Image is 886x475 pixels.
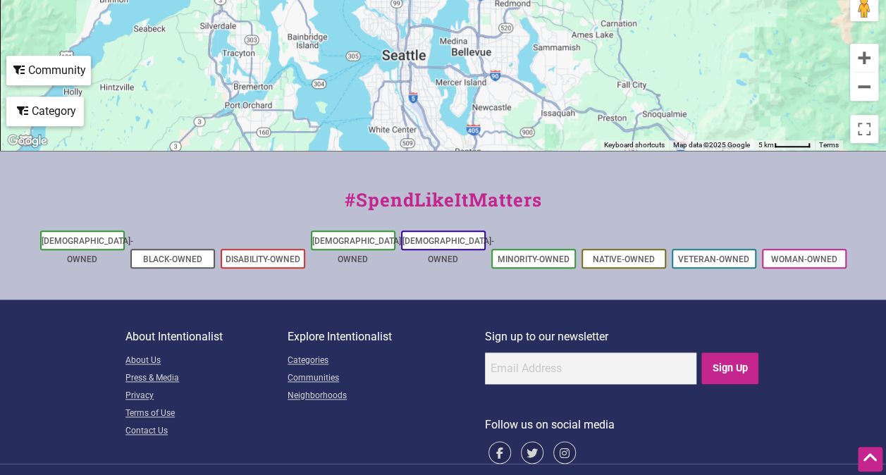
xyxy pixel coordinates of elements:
[6,97,84,126] div: Filter by category
[125,328,288,346] p: About Intentionalist
[678,254,749,264] a: Veteran-Owned
[485,352,696,384] input: Email Address
[288,388,485,405] a: Neighborhoods
[701,352,758,384] input: Sign Up
[288,328,485,346] p: Explore Intentionalist
[498,254,570,264] a: Minority-Owned
[125,370,288,388] a: Press & Media
[4,132,51,150] a: Open this area in Google Maps (opens a new window)
[125,388,288,405] a: Privacy
[673,141,750,149] span: Map data ©2025 Google
[4,132,51,150] img: Google
[125,405,288,423] a: Terms of Use
[485,416,761,434] p: Follow us on social media
[288,352,485,370] a: Categories
[858,447,882,471] div: Scroll Back to Top
[754,140,815,150] button: Map Scale: 5 km per 48 pixels
[288,370,485,388] a: Communities
[312,236,404,264] a: [DEMOGRAPHIC_DATA]-Owned
[849,114,879,144] button: Toggle fullscreen view
[125,423,288,440] a: Contact Us
[593,254,655,264] a: Native-Owned
[604,140,665,150] button: Keyboard shortcuts
[143,254,202,264] a: Black-Owned
[226,254,300,264] a: Disability-Owned
[8,98,82,125] div: Category
[402,236,494,264] a: [DEMOGRAPHIC_DATA]-Owned
[819,141,839,149] a: Terms
[125,352,288,370] a: About Us
[758,141,774,149] span: 5 km
[6,56,91,85] div: Filter by Community
[42,236,133,264] a: [DEMOGRAPHIC_DATA]-Owned
[485,328,761,346] p: Sign up to our newsletter
[850,73,878,101] button: Zoom out
[771,254,837,264] a: Woman-Owned
[850,44,878,72] button: Zoom in
[8,57,90,84] div: Community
